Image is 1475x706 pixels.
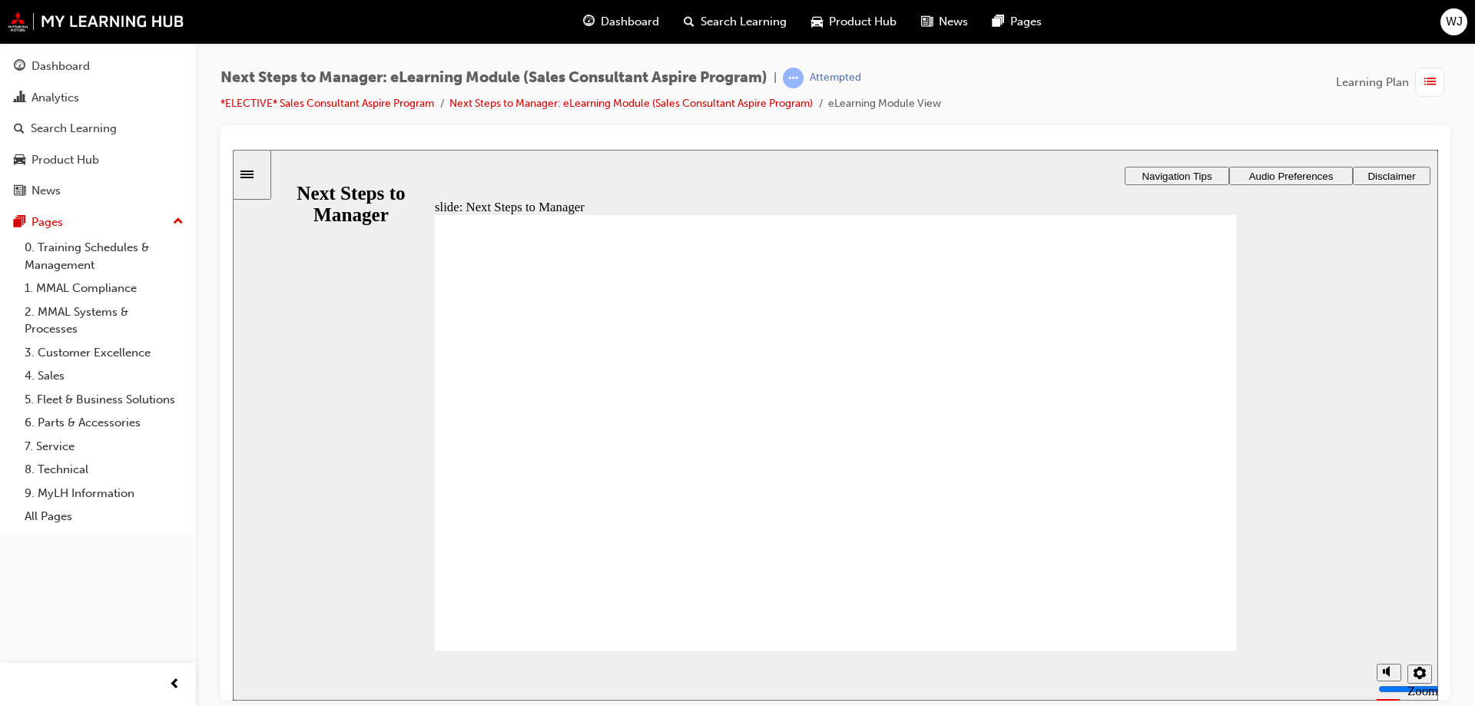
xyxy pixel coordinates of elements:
span: Search Learning [701,13,787,31]
button: Pages [6,208,190,237]
span: car-icon [811,12,823,31]
a: 7. Service [18,435,190,459]
a: Product Hub [6,146,190,174]
img: mmal [8,12,184,31]
button: Navigation Tips [892,17,996,35]
a: news-iconNews [909,6,980,38]
span: prev-icon [169,675,181,694]
span: list-icon [1424,73,1436,92]
span: news-icon [14,184,25,198]
a: Next Steps to Manager: eLearning Module (Sales Consultant Aspire Program) [449,97,813,110]
span: chart-icon [14,91,25,105]
input: volume [1145,533,1245,545]
span: up-icon [173,212,184,232]
span: | [774,69,777,87]
span: search-icon [684,12,694,31]
span: Next Steps to Manager: eLearning Module (Sales Consultant Aspire Program) [220,69,767,87]
a: 6. Parts & Accessories [18,411,190,435]
div: Pages [31,214,63,231]
span: Product Hub [829,13,897,31]
span: pages-icon [14,216,25,230]
a: Dashboard [6,52,190,81]
span: Pages [1010,13,1042,31]
div: Search Learning [31,120,117,138]
span: guage-icon [583,12,595,31]
span: Disclaimer [1135,21,1182,32]
button: DashboardAnalyticsSearch LearningProduct HubNews [6,49,190,208]
a: 5. Fleet & Business Solutions [18,388,190,412]
button: Settings [1175,515,1199,534]
span: news-icon [921,12,933,31]
a: 0. Training Schedules & Management [18,236,190,277]
a: Analytics [6,84,190,112]
span: guage-icon [14,60,25,74]
li: eLearning Module View [828,95,941,113]
a: News [6,177,190,205]
button: Mute (Ctrl+Alt+M) [1144,514,1168,532]
a: 3. Customer Excellence [18,341,190,365]
div: News [31,182,61,200]
div: Attempted [810,71,861,85]
span: Dashboard [601,13,659,31]
div: Dashboard [31,58,90,75]
a: 1. MMAL Compliance [18,277,190,300]
button: Disclaimer [1120,17,1198,35]
span: News [939,13,968,31]
span: Navigation Tips [909,21,979,32]
a: 9. MyLH Information [18,482,190,505]
a: guage-iconDashboard [571,6,671,38]
span: car-icon [14,154,25,167]
a: All Pages [18,505,190,529]
button: WJ [1440,8,1467,35]
div: Product Hub [31,151,99,169]
a: 8. Technical [18,458,190,482]
label: Zoom to fit [1175,534,1205,579]
a: search-iconSearch Learning [671,6,799,38]
span: Audio Preferences [1016,21,1101,32]
a: 2. MMAL Systems & Processes [18,300,190,341]
span: learningRecordVerb_ATTEMPT-icon [783,68,804,88]
button: Audio Preferences [996,17,1120,35]
span: Learning Plan [1336,74,1409,91]
div: Analytics [31,89,79,107]
button: Learning Plan [1336,68,1450,97]
div: misc controls [1136,501,1198,551]
span: search-icon [14,122,25,136]
a: Search Learning [6,114,190,143]
a: pages-iconPages [980,6,1054,38]
span: pages-icon [993,12,1004,31]
a: car-iconProduct Hub [799,6,909,38]
a: 4. Sales [18,364,190,388]
a: *ELECTIVE* Sales Consultant Aspire Program [220,97,434,110]
span: WJ [1446,13,1463,31]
